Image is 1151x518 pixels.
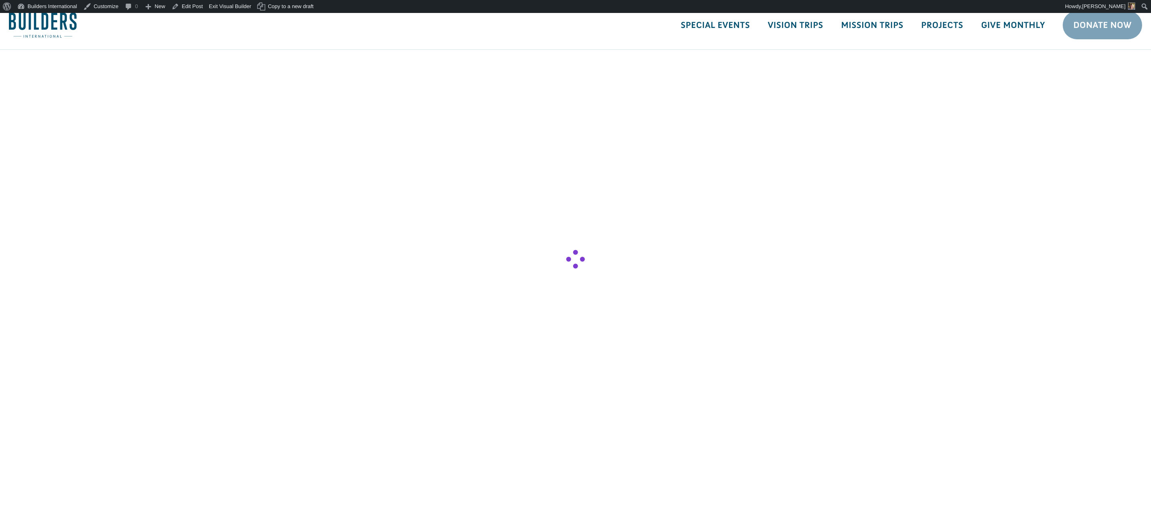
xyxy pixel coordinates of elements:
[912,13,972,37] a: Projects
[1082,3,1125,9] span: [PERSON_NAME]
[672,13,759,37] a: Special Events
[972,13,1054,37] a: Give Monthly
[1063,11,1142,39] a: Donate Now
[759,13,832,37] a: Vision Trips
[832,13,912,37] a: Mission Trips
[9,13,77,38] img: Builders International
